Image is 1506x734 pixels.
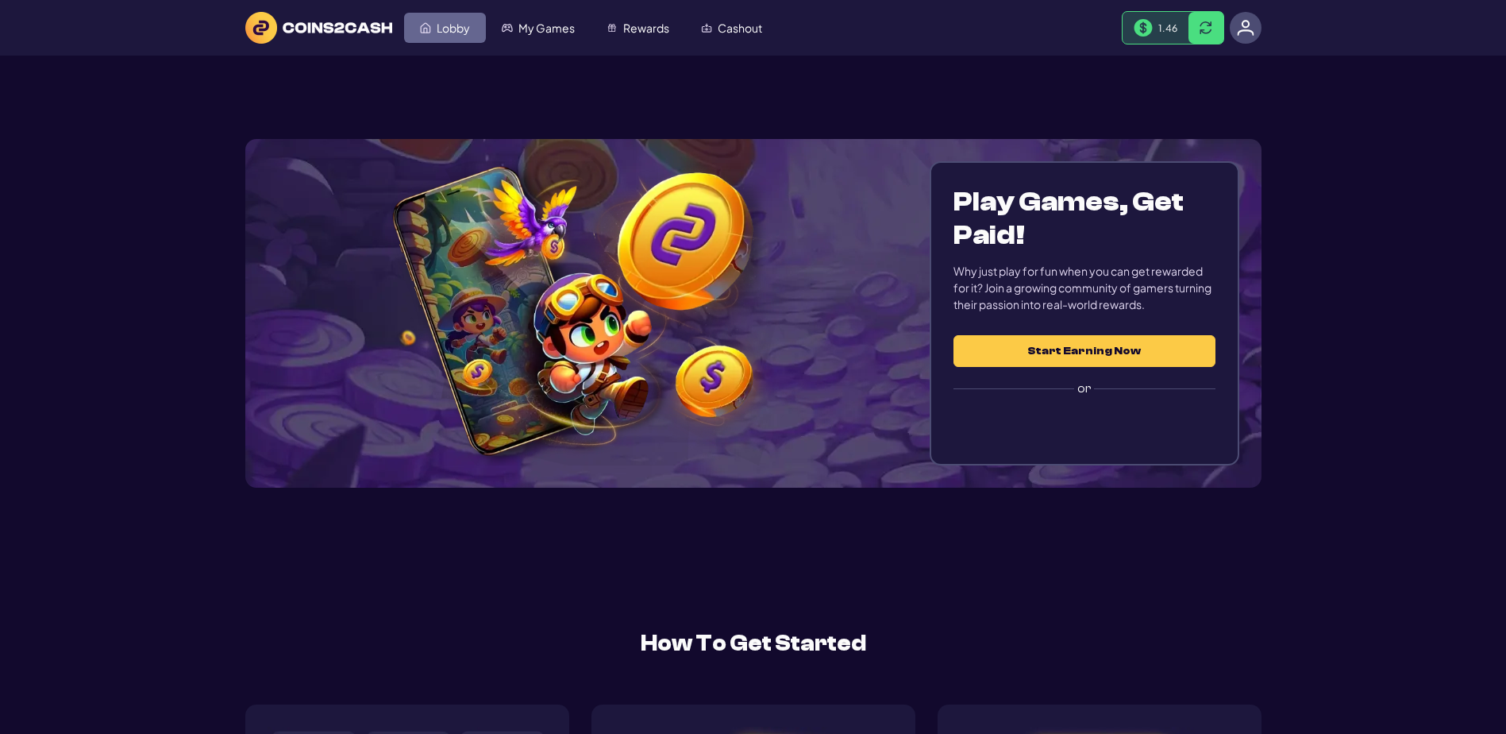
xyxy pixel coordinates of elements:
[953,335,1215,367] button: Start Earning Now
[245,627,1261,660] h2: How To Get Started
[404,13,486,43] a: Lobby
[502,22,513,33] img: My Games
[953,263,1215,313] div: Why just play for fun when you can get rewarded for it? Join a growing community of gamers turnin...
[591,13,685,43] a: Rewards
[953,185,1215,252] h1: Play Games, Get Paid!
[1237,19,1254,37] img: avatar
[623,22,669,33] span: Rewards
[245,12,392,44] img: logo text
[1134,19,1153,37] img: Money Bill
[953,367,1215,410] label: or
[518,22,575,33] span: My Games
[486,13,591,43] a: My Games
[701,22,712,33] img: Cashout
[437,22,470,33] span: Lobby
[718,22,762,33] span: Cashout
[1158,21,1177,34] span: 1.46
[946,408,1223,443] iframe: Sign in with Google Button
[607,22,618,33] img: Rewards
[685,13,778,43] a: Cashout
[420,22,431,33] img: Lobby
